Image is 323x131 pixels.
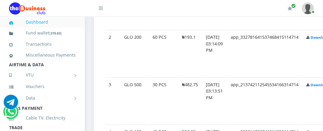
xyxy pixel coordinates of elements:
a: Chat for support [4,99,18,109]
td: 30 PCS [149,77,178,124]
a: VTU [9,67,76,83]
i: Renew/Upgrade Subscription [288,6,292,11]
a: Fund wallet[315.63] [9,26,76,40]
a: Dashboard [9,15,76,29]
span: Renew/Upgrade Subscription [291,4,296,8]
a: Data [9,90,76,106]
td: app_332781641537468415114714 [227,30,302,77]
td: GLO 200 [120,30,148,77]
td: [DATE] 03:13:51 PM [202,77,226,124]
td: ₦482.75 [178,77,202,124]
a: Transactions [9,37,76,51]
td: GLO 500 [120,77,148,124]
td: 60 PCS [149,30,178,77]
img: Logo [9,2,45,15]
img: User [302,2,314,14]
a: Vouchers [9,80,76,93]
td: ₦193.1 [178,30,202,77]
small: [ ] [49,31,62,35]
b: 315.63 [51,31,61,35]
a: Cable TV, Electricity [9,111,76,125]
a: Miscellaneous Payments [9,48,76,62]
td: 2 [105,30,120,77]
td: [DATE] 03:14:09 PM [202,30,226,77]
td: 3 [105,77,120,124]
td: app_213742112545534166314714 [227,77,302,124]
a: Chat for support [5,109,17,119]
